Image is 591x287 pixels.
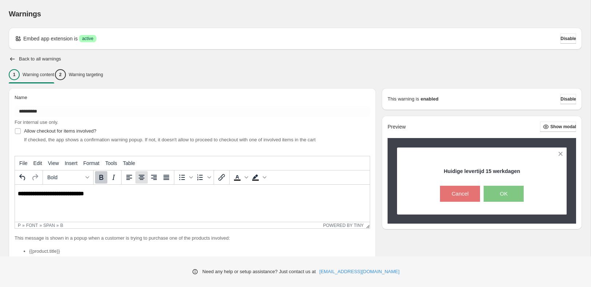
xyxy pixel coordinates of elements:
span: If checked, the app shows a confirmation warning popup. If not, it doesn't allow to proceed to ch... [24,137,316,142]
button: Show modal [540,122,576,132]
button: Align left [123,171,135,184]
button: Cancel [440,186,480,202]
div: Resize [364,222,370,228]
p: This message is shown in a popup when a customer is trying to purchase one of the products involved: [15,235,370,242]
a: Powered by Tiny [323,223,364,228]
h2: Preview [388,124,406,130]
span: Insert [65,160,78,166]
span: Disable [560,36,576,42]
button: Italic [107,171,120,184]
button: Disable [560,34,576,44]
div: span [43,223,55,228]
div: » [22,223,25,228]
button: 2Warning targeting [55,67,103,82]
span: Tools [105,160,117,166]
span: Show modal [550,124,576,130]
div: p [18,223,21,228]
span: Disable [560,96,576,102]
span: Bold [47,174,83,180]
span: Name [15,95,27,100]
p: Embed app extension is [23,35,78,42]
div: Text color [231,171,249,184]
span: active [82,36,93,42]
iframe: Rich Text Area [15,185,370,222]
div: » [39,223,42,228]
span: For internal use only. [15,119,58,125]
strong: Huidige levertijd 15 werkdagen [444,168,520,174]
span: File [19,160,28,166]
button: Undo [16,171,29,184]
p: This warning is [388,95,419,103]
p: Warning content [23,72,54,78]
span: View [48,160,59,166]
li: {{product.title}} [29,248,370,255]
div: Bullet list [176,171,194,184]
button: Align center [135,171,148,184]
span: Table [123,160,135,166]
div: b [60,223,63,228]
span: Warnings [9,10,41,18]
p: Warning targeting [69,72,103,78]
button: Bold [95,171,107,184]
button: Align right [148,171,160,184]
a: [EMAIL_ADDRESS][DOMAIN_NAME] [320,268,400,275]
h2: Back to all warnings [19,56,61,62]
button: Disable [560,94,576,104]
button: 1Warning content [9,67,54,82]
div: Background color [249,171,267,184]
div: Numbered list [194,171,212,184]
strong: enabled [421,95,439,103]
span: Allow checkout for items involved? [24,128,96,134]
span: Format [83,160,99,166]
div: 1 [9,69,20,80]
span: Edit [33,160,42,166]
div: 2 [55,69,66,80]
button: Formats [44,171,92,184]
div: font [26,223,38,228]
button: Redo [29,171,41,184]
button: OK [484,186,524,202]
button: Justify [160,171,172,184]
button: Insert/edit link [215,171,228,184]
div: » [56,223,59,228]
